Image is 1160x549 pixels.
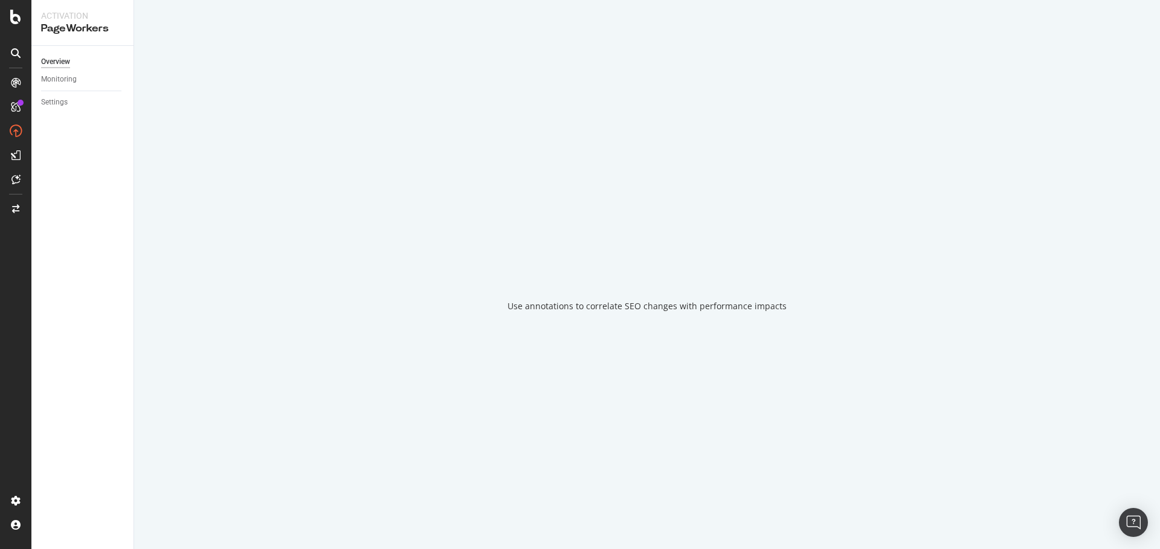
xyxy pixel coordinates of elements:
[507,300,787,312] div: Use annotations to correlate SEO changes with performance impacts
[41,96,68,109] div: Settings
[41,96,125,109] a: Settings
[41,56,70,68] div: Overview
[41,73,125,86] a: Monitoring
[41,73,77,86] div: Monitoring
[41,56,125,68] a: Overview
[41,10,124,22] div: Activation
[604,237,691,281] div: animation
[1119,508,1148,537] div: Open Intercom Messenger
[41,22,124,36] div: PageWorkers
